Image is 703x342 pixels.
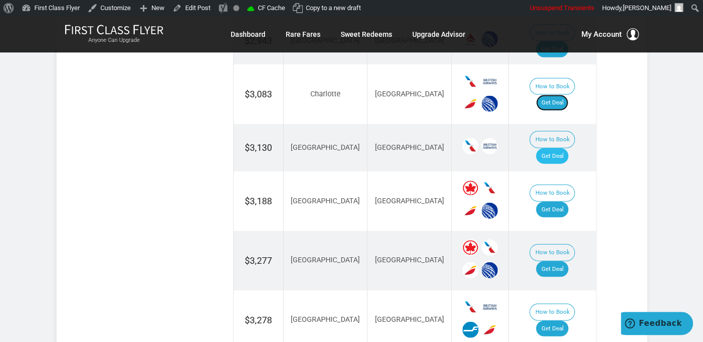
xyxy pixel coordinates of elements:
[291,197,360,205] span: [GEOGRAPHIC_DATA]
[481,240,498,256] span: American Airlines
[481,322,498,338] span: Iberia
[623,4,671,12] span: [PERSON_NAME]
[536,321,568,337] a: Get Deal
[462,262,478,278] span: Iberia
[481,203,498,219] span: United
[375,143,444,152] span: [GEOGRAPHIC_DATA]
[375,90,444,98] span: [GEOGRAPHIC_DATA]
[245,142,272,153] span: $3,130
[530,4,594,12] span: Unsuspend Transients
[581,28,622,40] span: My Account
[375,315,444,324] span: [GEOGRAPHIC_DATA]
[462,138,478,154] span: American Airlines
[462,299,478,315] span: American Airlines
[375,197,444,205] span: [GEOGRAPHIC_DATA]
[462,240,478,256] span: Air Canada
[536,148,568,164] a: Get Deal
[536,261,568,277] a: Get Deal
[341,25,392,43] a: Sweet Redeems
[481,262,498,278] span: United
[529,304,575,321] button: How to Book
[621,312,693,337] iframe: Opens a widget where you can find more information
[536,202,568,218] a: Get Deal
[65,37,164,44] small: Anyone Can Upgrade
[462,322,478,338] span: Finnair
[291,315,360,324] span: [GEOGRAPHIC_DATA]
[481,96,498,112] span: United
[462,96,478,112] span: Iberia
[481,138,498,154] span: British Airways
[412,25,465,43] a: Upgrade Advisor
[529,185,575,202] button: How to Book
[65,24,164,44] a: First Class FlyerAnyone Can Upgrade
[481,74,498,90] span: British Airways
[375,256,444,264] span: [GEOGRAPHIC_DATA]
[481,180,498,196] span: American Airlines
[65,24,164,35] img: First Class Flyer
[245,196,272,206] span: $3,188
[245,255,272,266] span: $3,277
[536,95,568,111] a: Get Deal
[529,78,575,95] button: How to Book
[462,74,478,90] span: American Airlines
[529,131,575,148] button: How to Book
[286,25,320,43] a: Rare Fares
[245,315,272,325] span: $3,278
[481,299,498,315] span: British Airways
[291,143,360,152] span: [GEOGRAPHIC_DATA]
[581,28,639,40] button: My Account
[291,256,360,264] span: [GEOGRAPHIC_DATA]
[231,25,265,43] a: Dashboard
[462,203,478,219] span: Iberia
[310,90,340,98] span: Charlotte
[462,180,478,196] span: Air Canada
[245,89,272,99] span: $3,083
[529,244,575,261] button: How to Book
